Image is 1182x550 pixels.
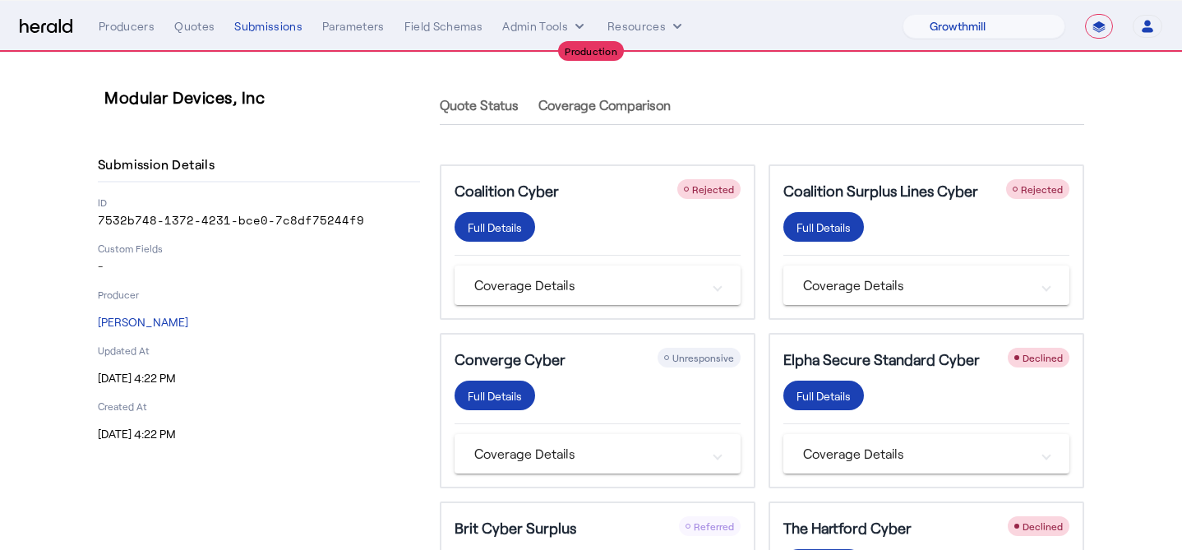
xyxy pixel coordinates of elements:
[98,196,420,209] p: ID
[474,444,701,464] mat-panel-title: Coverage Details
[455,266,741,305] mat-expansion-panel-header: Coverage Details
[783,381,864,410] button: Full Details
[99,18,155,35] div: Producers
[98,400,420,413] p: Created At
[98,242,420,255] p: Custom Fields
[174,18,215,35] div: Quotes
[502,18,588,35] button: internal dropdown menu
[783,516,912,539] h5: The Hartford Cyber
[455,212,535,242] button: Full Details
[783,212,864,242] button: Full Details
[538,86,671,125] a: Coverage Comparison
[322,18,385,35] div: Parameters
[20,19,72,35] img: Herald Logo
[98,288,420,301] p: Producer
[98,344,420,357] p: Updated At
[455,381,535,410] button: Full Details
[783,179,978,202] h5: Coalition Surplus Lines Cyber
[468,387,522,404] div: Full Details
[455,434,741,474] mat-expansion-panel-header: Coverage Details
[455,179,559,202] h5: Coalition Cyber
[672,352,734,363] span: Unresponsive
[796,219,851,236] div: Full Details
[783,434,1069,474] mat-expansion-panel-header: Coverage Details
[440,86,519,125] a: Quote Status
[468,219,522,236] div: Full Details
[98,212,420,229] p: 7532b748-1372-4231-bce0-7c8df75244f9
[98,314,420,330] p: [PERSON_NAME]
[694,520,734,532] span: Referred
[234,18,302,35] div: Submissions
[607,18,686,35] button: Resources dropdown menu
[98,155,221,174] h4: Submission Details
[455,348,566,371] h5: Converge Cyber
[474,275,701,295] mat-panel-title: Coverage Details
[98,426,420,442] p: [DATE] 4:22 PM
[796,387,851,404] div: Full Details
[404,18,483,35] div: Field Schemas
[98,370,420,386] p: [DATE] 4:22 PM
[783,348,980,371] h5: Elpha Secure Standard Cyber
[1021,183,1063,195] span: Rejected
[692,183,734,195] span: Rejected
[803,275,1030,295] mat-panel-title: Coverage Details
[1023,520,1063,532] span: Declined
[803,444,1030,464] mat-panel-title: Coverage Details
[104,86,427,109] h3: Modular Devices, Inc
[783,266,1069,305] mat-expansion-panel-header: Coverage Details
[558,41,624,61] div: Production
[1023,352,1063,363] span: Declined
[98,258,420,275] p: -
[455,516,576,539] h5: Brit Cyber Surplus
[538,99,671,112] span: Coverage Comparison
[440,99,519,112] span: Quote Status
